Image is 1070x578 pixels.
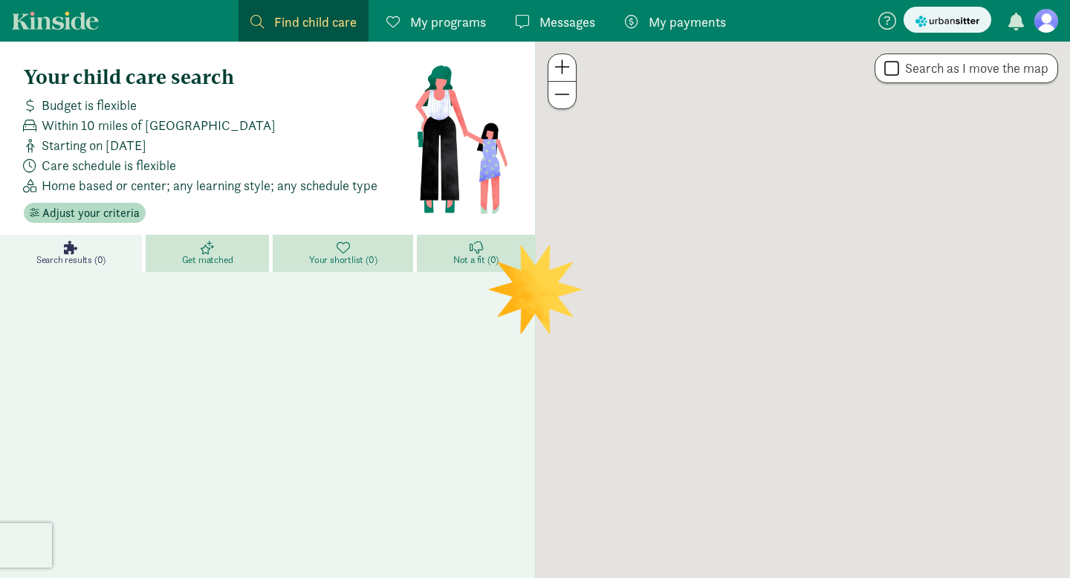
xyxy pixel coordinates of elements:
a: Not a fit (0) [417,235,535,272]
a: Your shortlist (0) [273,235,417,272]
span: Find child care [274,12,357,32]
span: Budget is flexible [42,95,137,115]
span: My programs [410,12,486,32]
span: Care schedule is flexible [42,155,176,175]
span: Home based or center; any learning style; any schedule type [42,175,377,195]
span: Within 10 miles of [GEOGRAPHIC_DATA] [42,115,276,135]
span: My payments [649,12,726,32]
label: Search as I move the map [899,59,1048,77]
span: Adjust your criteria [42,204,140,222]
a: Kinside [12,11,99,30]
a: Get matched [146,235,273,272]
span: Your shortlist (0) [309,254,377,266]
h4: Your child care search [24,65,414,89]
span: Get matched [182,254,233,266]
img: urbansitter_logo_small.svg [915,13,979,29]
span: Search results (0) [36,254,106,266]
span: Starting on [DATE] [42,135,146,155]
button: Adjust your criteria [24,203,146,224]
span: Not a fit (0) [453,254,499,266]
span: Messages [539,12,595,32]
